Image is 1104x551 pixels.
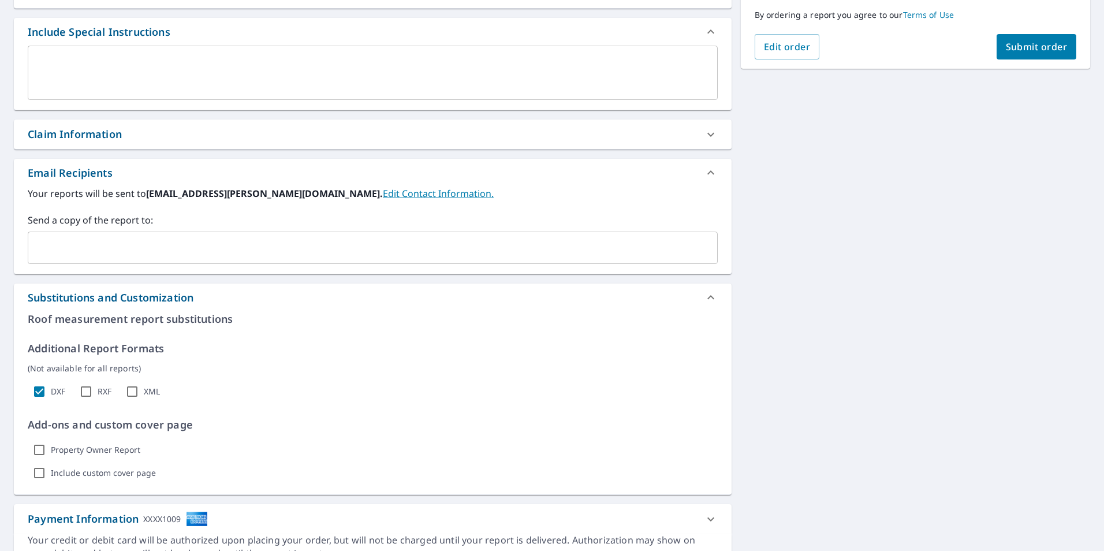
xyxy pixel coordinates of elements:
[28,511,208,527] div: Payment Information
[28,213,718,227] label: Send a copy of the report to:
[28,417,718,433] p: Add-ons and custom cover page
[764,40,811,53] span: Edit order
[755,10,1076,20] p: By ordering a report you agree to our
[51,468,156,478] label: Include custom cover page
[186,511,208,527] img: cardImage
[28,290,193,306] div: Substitutions and Customization
[14,504,732,534] div: Payment InformationXXXX1009cardImage
[755,34,820,59] button: Edit order
[28,311,718,327] p: Roof measurement report substitutions
[28,165,113,181] div: Email Recipients
[28,341,718,356] p: Additional Report Formats
[14,120,732,149] div: Claim Information
[28,187,718,200] label: Your reports will be sent to
[98,386,111,397] label: RXF
[143,511,181,527] div: XXXX1009
[997,34,1077,59] button: Submit order
[51,386,65,397] label: DXF
[28,362,718,374] p: (Not available for all reports)
[14,159,732,187] div: Email Recipients
[903,9,954,20] a: Terms of Use
[144,386,160,397] label: XML
[383,187,494,200] a: EditContactInfo
[28,24,170,40] div: Include Special Instructions
[51,445,140,455] label: Property Owner Report
[1006,40,1068,53] span: Submit order
[14,284,732,311] div: Substitutions and Customization
[28,126,122,142] div: Claim Information
[14,18,732,46] div: Include Special Instructions
[146,187,383,200] b: [EMAIL_ADDRESS][PERSON_NAME][DOMAIN_NAME].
